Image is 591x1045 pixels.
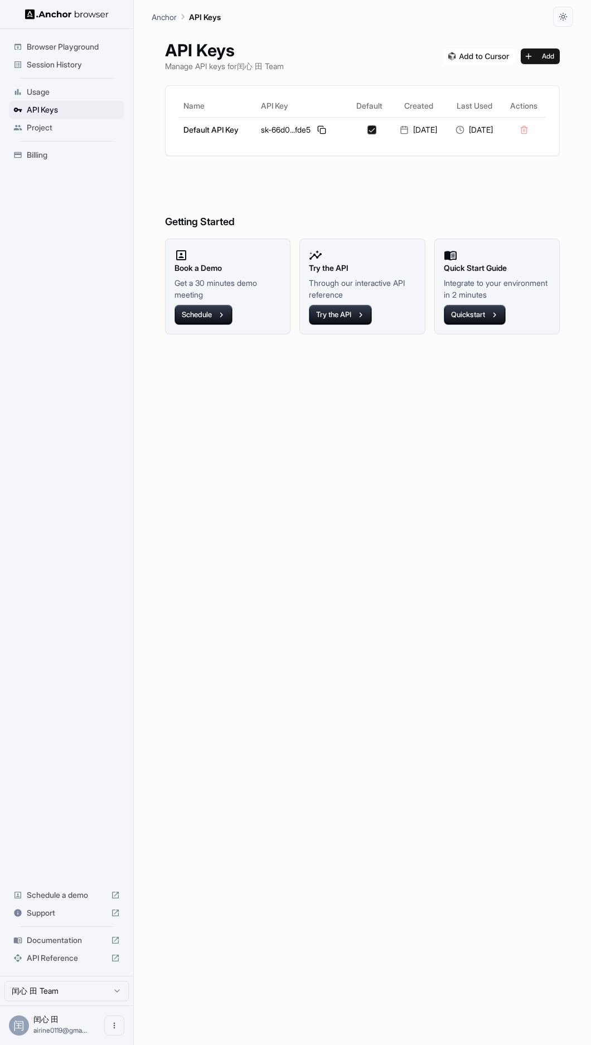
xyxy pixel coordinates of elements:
th: Default [348,95,391,117]
div: Documentation [9,931,124,949]
button: Open menu [104,1015,124,1036]
p: API Keys [189,11,221,23]
div: 闰 [9,1015,29,1036]
p: Integrate to your environment in 2 minutes [444,277,550,300]
span: API Keys [27,104,120,115]
span: Documentation [27,935,106,946]
h2: Quick Start Guide [444,262,550,274]
div: sk-66d0...fde5 [261,123,344,137]
span: Usage [27,86,120,98]
div: API Keys [9,101,124,119]
div: Session History [9,56,124,74]
h2: Try the API [309,262,415,274]
button: Try the API [309,305,372,325]
nav: breadcrumb [152,11,221,23]
span: Support [27,907,106,918]
div: Support [9,904,124,922]
span: 闰心 田 [33,1014,59,1024]
div: Usage [9,83,124,101]
span: Browser Playground [27,41,120,52]
button: Add [521,48,560,64]
span: Schedule a demo [27,890,106,901]
p: Through our interactive API reference [309,277,415,300]
span: Session History [27,59,120,70]
div: API Reference [9,949,124,967]
th: Last Used [447,95,502,117]
div: Browser Playground [9,38,124,56]
div: Schedule a demo [9,886,124,904]
h6: Getting Started [165,169,560,230]
span: Billing [27,149,120,161]
button: Schedule [175,305,232,325]
div: [DATE] [395,124,442,135]
p: Anchor [152,11,177,23]
span: Project [27,122,120,133]
div: [DATE] [451,124,498,135]
td: Default API Key [179,117,256,142]
img: Anchor Logo [25,9,109,20]
th: Actions [502,95,546,117]
button: Quickstart [444,305,506,325]
h2: Book a Demo [175,262,281,274]
div: Project [9,119,124,137]
img: Add anchorbrowser MCP server to Cursor [444,48,514,64]
h1: API Keys [165,40,284,60]
div: Billing [9,146,124,164]
p: Get a 30 minutes demo meeting [175,277,281,300]
th: API Key [256,95,348,117]
th: Name [179,95,256,117]
span: airine0119@gmail.com [33,1026,87,1034]
span: API Reference [27,952,106,964]
button: Copy API key [315,123,328,137]
p: Manage API keys for 闰心 田 Team [165,60,284,72]
th: Created [391,95,447,117]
